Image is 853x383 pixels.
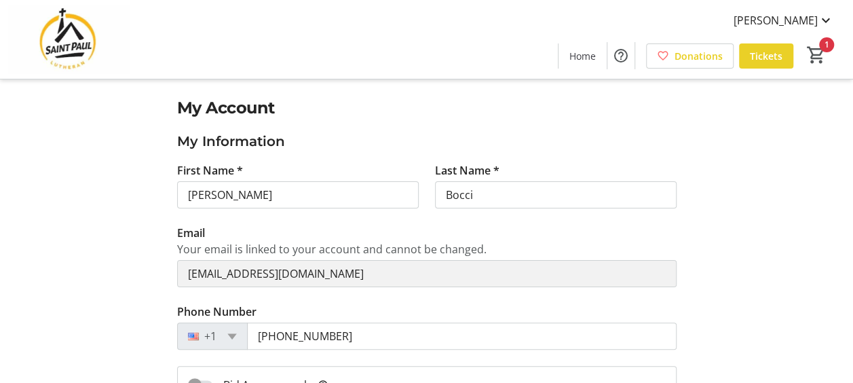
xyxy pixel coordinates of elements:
[8,5,129,73] img: Saint Paul Lutheran School's Logo
[177,162,243,179] label: First Name *
[734,12,818,29] span: [PERSON_NAME]
[804,43,829,67] button: Cart
[247,323,677,350] input: (201) 555-0123
[569,49,596,63] span: Home
[435,162,499,179] label: Last Name *
[177,241,677,257] div: Your email is linked to your account and cannot be changed.
[750,49,782,63] span: Tickets
[177,96,677,120] h2: My Account
[177,304,257,320] label: Phone Number
[675,49,723,63] span: Donations
[177,131,677,151] h3: My Information
[739,43,793,69] a: Tickets
[723,10,845,31] button: [PERSON_NAME]
[607,42,634,69] button: Help
[558,43,607,69] a: Home
[177,225,205,241] label: Email
[646,43,734,69] a: Donations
